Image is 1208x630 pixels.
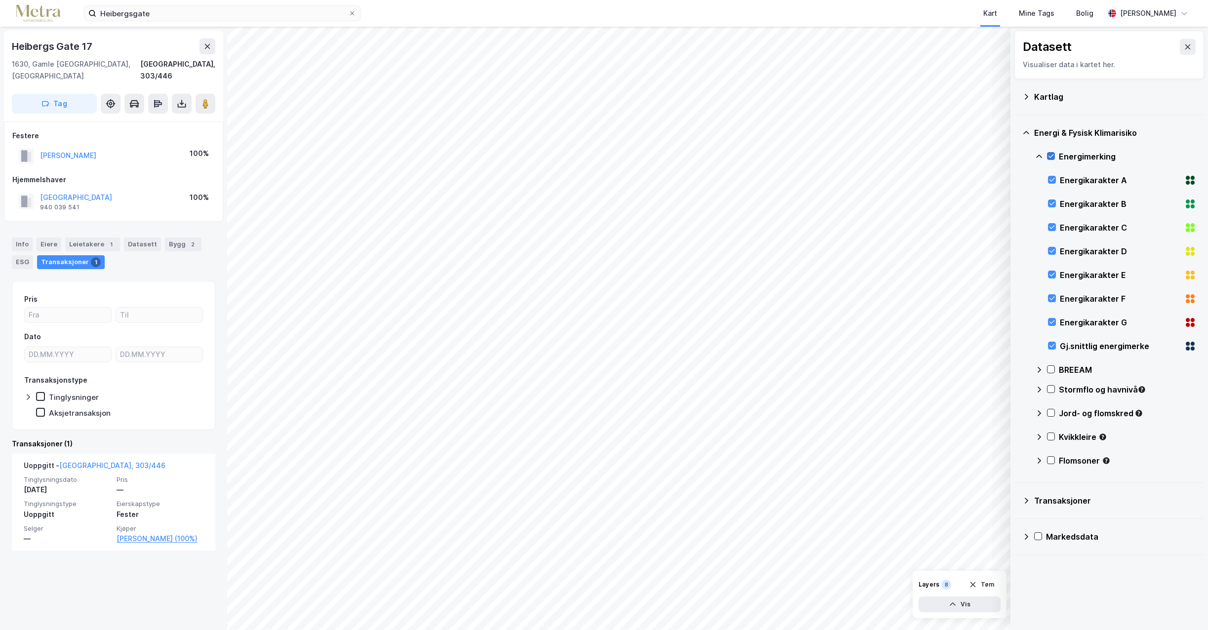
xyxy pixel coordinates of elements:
div: Leietakere [65,237,120,251]
span: Pris [117,475,203,484]
div: Uoppgitt [24,509,111,520]
div: BREEAM [1059,364,1196,376]
div: Transaksjoner [1034,495,1196,507]
div: Info [12,237,33,251]
div: Transaksjonstype [24,374,87,386]
div: 1630, Gamle [GEOGRAPHIC_DATA], [GEOGRAPHIC_DATA] [12,58,140,82]
div: Energikarakter D [1060,245,1180,257]
div: Tinglysninger [49,393,99,402]
div: Energikarakter A [1060,174,1180,186]
div: Tooltip anchor [1137,385,1146,394]
a: [GEOGRAPHIC_DATA], 303/446 [59,461,165,470]
span: Eierskapstype [117,500,203,508]
div: Hjemmelshaver [12,174,215,186]
button: Tag [12,94,97,114]
div: — [24,533,111,545]
a: [PERSON_NAME] (100%) [117,533,203,545]
div: [GEOGRAPHIC_DATA], 303/446 [140,58,215,82]
div: Kvikkleire [1059,431,1196,443]
div: Stormflo og havnivå [1059,384,1196,395]
div: Energikarakter E [1060,269,1180,281]
img: metra-logo.256734c3b2bbffee19d4.png [16,5,60,22]
input: Søk på adresse, matrikkel, gårdeiere, leietakere eller personer [96,6,348,21]
div: Bolig [1076,7,1093,19]
div: 100% [190,148,209,159]
iframe: Chat Widget [1159,583,1208,630]
div: Aksjetransaksjon [49,408,111,418]
div: Energi & Fysisk Klimarisiko [1034,127,1196,139]
button: Tøm [963,577,1001,592]
div: Heibergs Gate 17 [12,39,94,54]
div: Energikarakter F [1060,293,1180,305]
div: Mine Tags [1019,7,1054,19]
span: Kjøper [117,524,203,533]
input: DD.MM.YYYY [116,347,202,362]
div: Energikarakter G [1060,316,1180,328]
div: Datasett [1023,39,1072,55]
input: Fra [25,308,111,322]
div: Pris [24,293,38,305]
input: Til [116,308,202,322]
div: [DATE] [24,484,111,496]
button: Vis [919,596,1001,612]
div: 1 [106,239,116,249]
input: DD.MM.YYYY [25,347,111,362]
div: Energikarakter B [1060,198,1180,210]
div: Eiere [37,237,61,251]
span: Selger [24,524,111,533]
div: Jord- og flomskred [1059,407,1196,419]
div: Festere [12,130,215,142]
div: Uoppgitt - [24,460,165,475]
div: — [117,484,203,496]
div: 1 [91,257,101,267]
div: Dato [24,331,41,343]
div: Datasett [124,237,161,251]
div: Kontrollprogram for chat [1159,583,1208,630]
div: Transaksjoner [37,255,105,269]
div: Kartlag [1034,91,1196,103]
div: Tooltip anchor [1134,409,1143,418]
div: Transaksjoner (1) [12,438,215,450]
span: Tinglysningsdato [24,475,111,484]
div: Fester [117,509,203,520]
div: Flomsoner [1059,455,1196,467]
div: Bygg [165,237,201,251]
div: Layers [919,581,939,589]
div: Gj.snittlig energimerke [1060,340,1180,352]
span: Tinglysningstype [24,500,111,508]
div: Energikarakter C [1060,222,1180,234]
div: 940 039 541 [40,203,80,211]
div: ESG [12,255,33,269]
div: 2 [188,239,198,249]
div: 8 [941,580,951,590]
div: Energimerking [1059,151,1196,162]
div: Visualiser data i kartet her. [1023,59,1196,71]
div: [PERSON_NAME] [1120,7,1176,19]
div: Tooltip anchor [1102,456,1111,465]
div: Tooltip anchor [1098,433,1107,441]
div: Markedsdata [1046,531,1196,543]
div: Kart [983,7,997,19]
div: 100% [190,192,209,203]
